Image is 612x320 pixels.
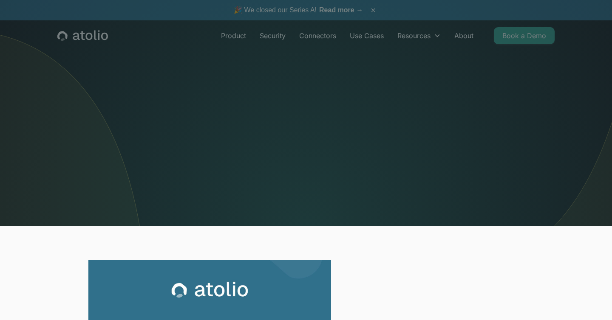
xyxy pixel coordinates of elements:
div: Resources [397,31,431,41]
a: Read more → [319,6,363,14]
a: Use Cases [343,27,391,44]
button: × [368,6,378,15]
a: Product [214,27,253,44]
a: Book a Demo [494,27,555,44]
a: About [448,27,480,44]
a: Connectors [292,27,343,44]
a: home [57,30,108,41]
span: 🎉 We closed our Series A! [234,5,363,15]
a: Security [253,27,292,44]
div: Resources [391,27,448,44]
